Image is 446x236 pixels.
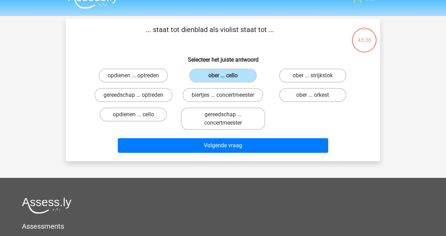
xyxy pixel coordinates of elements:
div: 45:36 [351,27,377,45]
p: ... staat tot dienblad als violist staat tot ... [77,24,343,45]
label: ober ... orkest [279,88,346,102]
label: opdienen ... cello [100,108,167,121]
img: Assessly logo [22,197,71,214]
h6: Selecteer het juiste antwoord [77,51,369,63]
label: opdienen ... optreden [99,69,168,82]
label: ober ... strijkstok [279,69,346,82]
h5: Assessments [22,222,424,230]
label: gereedschap ... optreden [94,88,172,102]
label: gereedschap ... concertmeester [181,108,265,130]
label: biertjes ... concertmeester [183,88,263,102]
label: ober ... cello [189,69,256,82]
button: Volgende vraag [118,138,329,153]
